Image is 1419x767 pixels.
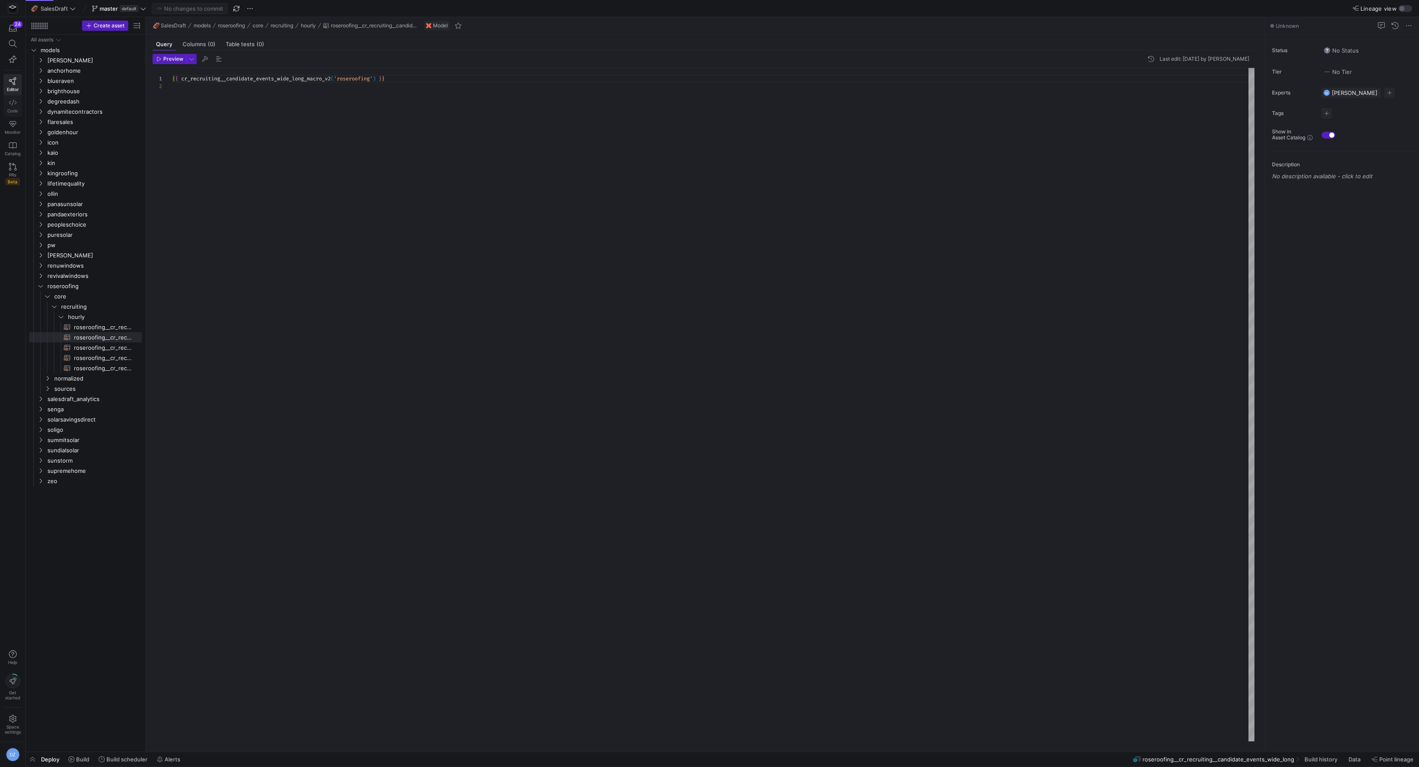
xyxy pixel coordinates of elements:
[181,75,331,82] span: cr_recruiting__candidate_events_wide_long_macro_v2
[29,158,142,168] div: Press SPACE to select this row.
[47,189,141,199] span: ollin
[3,746,22,764] button: DZ
[1276,23,1299,29] span: Unknown
[1379,756,1413,763] span: Point lineage
[1324,68,1352,75] span: No Tier
[175,75,178,82] span: {
[74,333,132,342] span: roseroofing__cr_recruiting__candidate_events_wide_long​​​​​​​​​​
[47,117,141,127] span: flaresales
[299,21,318,31] button: hourly
[191,21,213,31] button: models
[29,271,142,281] div: Press SPACE to select this row.
[47,261,141,271] span: renuwindows
[256,41,264,47] span: (0)
[106,756,147,763] span: Build scheduler
[29,466,142,476] div: Press SPACE to select this row.
[1368,752,1417,767] button: Point lineage
[47,138,141,147] span: icon
[1142,756,1294,763] span: roseroofing__cr_recruiting__candidate_events_wide_long
[29,281,142,291] div: Press SPACE to select this row.
[47,148,141,158] span: kaio
[3,117,22,138] a: Monitor
[165,756,180,763] span: Alerts
[61,302,141,312] span: recruiting
[3,711,22,738] a: Spacesettings
[153,83,162,90] div: 2
[334,75,373,82] span: 'roseroofing'
[153,75,162,83] div: 1
[321,21,419,31] button: roseroofing__cr_recruiting__candidate_events_wide_long
[29,65,142,76] div: Press SPACE to select this row.
[29,332,142,342] div: Press SPACE to select this row.
[3,1,22,16] a: https://storage.googleapis.com/y42-prod-data-exchange/images/Yf2Qvegn13xqq0DljGMI0l8d5Zqtiw36EXr8...
[29,137,142,147] div: Press SPACE to select this row.
[1301,752,1343,767] button: Build history
[47,404,141,414] span: senga
[41,45,141,55] span: models
[172,75,175,82] span: {
[47,76,141,86] span: blueraven
[3,159,22,189] a: PRsBeta
[29,45,142,55] div: Press SPACE to select this row.
[153,54,186,64] button: Preview
[29,373,142,383] div: Press SPACE to select this row.
[29,3,78,14] button: 🏈SalesDraft
[382,75,385,82] span: }
[29,260,142,271] div: Press SPACE to select this row.
[1322,66,1354,77] button: No tierNo Tier
[1272,47,1315,53] span: Status
[253,23,263,29] span: core
[47,66,141,76] span: anchorhome
[41,5,68,12] span: SalesDraft
[29,342,142,353] div: Press SPACE to select this row.
[29,35,142,45] div: Press SPACE to select this row.
[3,21,22,36] button: 24
[29,199,142,209] div: Press SPACE to select this row.
[1345,752,1366,767] button: Data
[1304,756,1337,763] span: Build history
[7,660,18,665] span: Help
[47,199,141,209] span: panasunsolar
[47,97,141,106] span: degreedash
[31,37,53,43] div: All assets
[1323,89,1330,96] div: DZ
[47,425,141,435] span: soligo
[47,127,141,137] span: goldenhour
[7,87,19,92] span: Editor
[47,251,141,260] span: [PERSON_NAME]
[1272,69,1315,75] span: Tier
[9,172,16,177] span: PRs
[47,415,141,425] span: solarsavingsdirect
[29,312,142,322] div: Press SPACE to select this row.
[1160,56,1249,62] div: Last edit: [DATE] by [PERSON_NAME]
[54,292,141,301] span: core
[41,756,59,763] span: Deploy
[47,158,141,168] span: kin
[331,23,417,29] span: roseroofing__cr_recruiting__candidate_events_wide_long
[216,21,247,31] button: roseroofing
[250,21,265,31] button: core
[1272,173,1416,180] p: No description available - click to edit
[29,230,142,240] div: Press SPACE to select this row.
[426,23,431,28] img: undefined
[47,271,141,281] span: revivalwindows
[5,130,21,135] span: Monitor
[29,353,142,363] div: Press SPACE to select this row.
[1324,68,1331,75] img: No tier
[47,168,141,178] span: kingroofing
[29,301,142,312] div: Press SPACE to select this row.
[7,108,18,113] span: Code
[5,151,21,156] span: Catalog
[47,394,141,404] span: salesdraft_analytics
[54,384,141,394] span: sources
[47,466,141,476] span: supremehome
[47,179,141,189] span: lifetimequality
[268,21,295,31] button: recruiting
[373,75,376,82] span: )
[29,455,142,466] div: Press SPACE to select this row.
[29,240,142,250] div: Press SPACE to select this row.
[47,86,141,96] span: brighthouse
[82,21,128,31] button: Create asset
[95,752,151,767] button: Build scheduler
[47,445,141,455] span: sundialsolar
